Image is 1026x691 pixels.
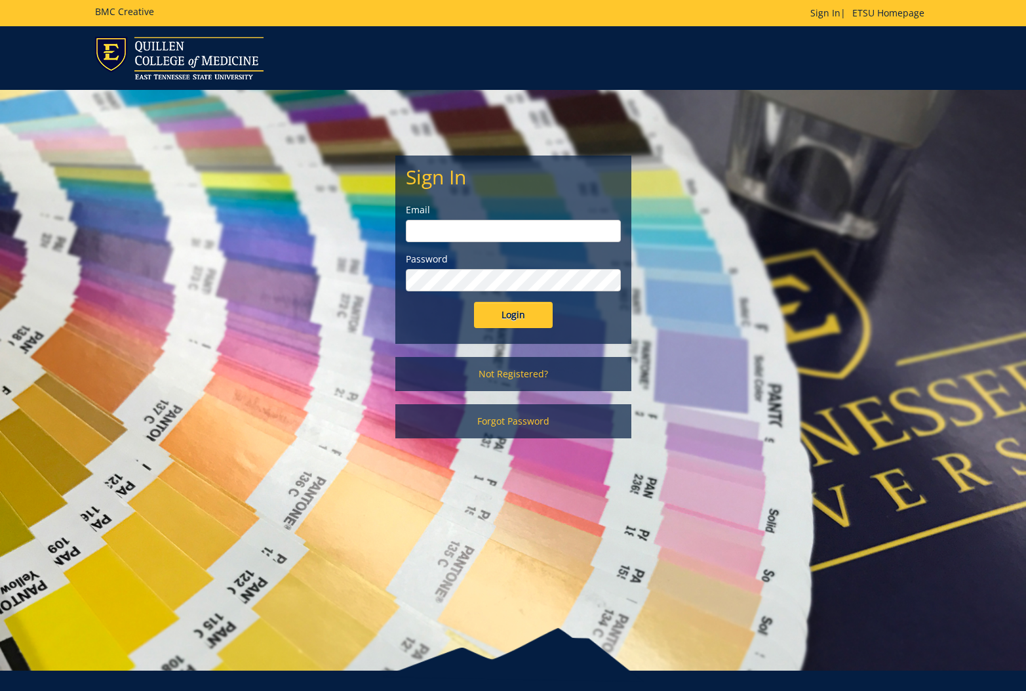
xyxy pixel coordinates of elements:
h2: Sign In [406,166,621,188]
input: Login [474,302,553,328]
a: ETSU Homepage [846,7,931,19]
a: Forgot Password [395,404,631,438]
h5: BMC Creative [95,7,154,16]
label: Email [406,203,621,217]
label: Password [406,253,621,266]
a: Not Registered? [395,357,631,391]
a: Sign In [810,7,840,19]
img: ETSU logo [95,37,264,79]
p: | [810,7,931,20]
